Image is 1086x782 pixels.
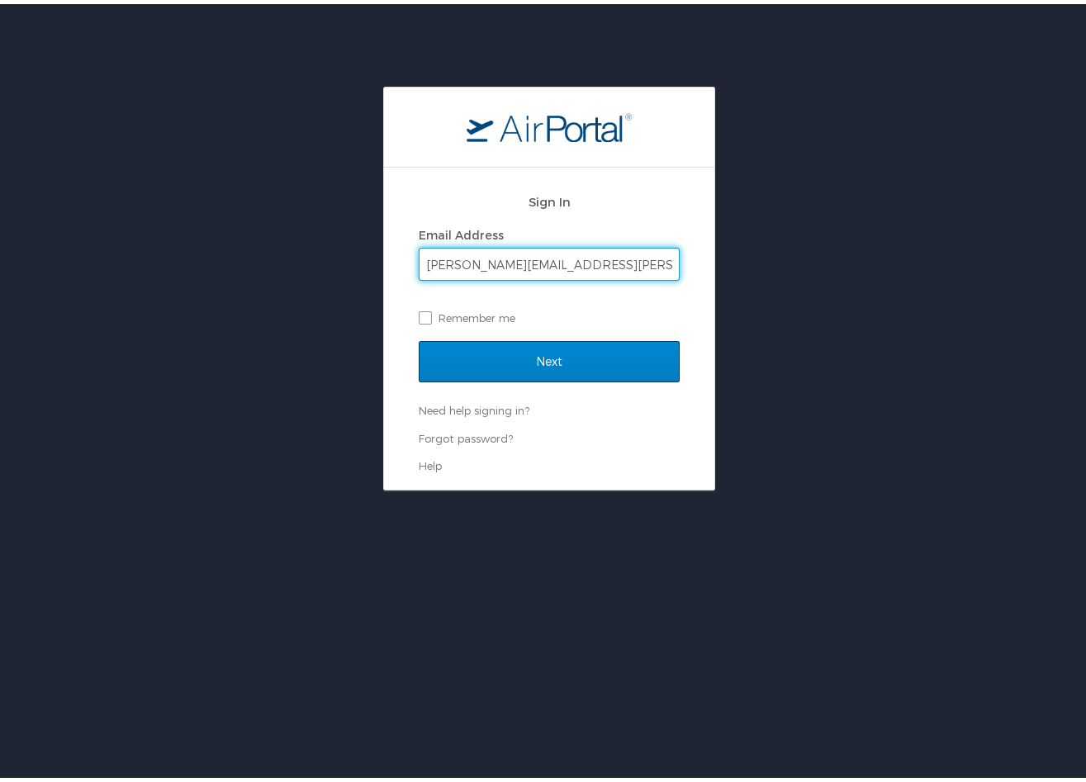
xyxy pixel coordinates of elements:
h2: Sign In [419,188,680,207]
label: Email Address [419,224,504,238]
a: Forgot password? [419,428,513,441]
img: logo [467,108,632,138]
a: Need help signing in? [419,400,529,413]
input: Next [419,337,680,378]
label: Remember me [419,301,680,326]
a: Help [419,455,442,468]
